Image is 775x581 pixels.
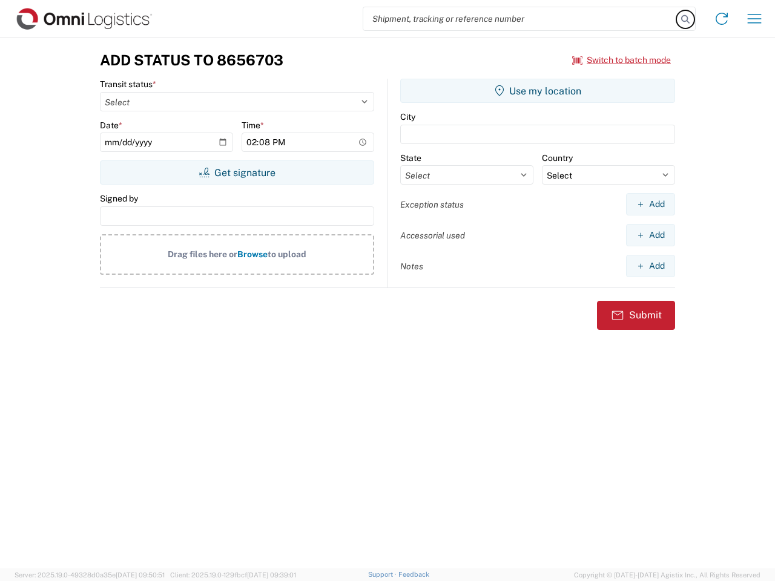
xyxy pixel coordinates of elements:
[15,571,165,579] span: Server: 2025.19.0-49328d0a35e
[363,7,677,30] input: Shipment, tracking or reference number
[100,193,138,204] label: Signed by
[400,111,415,122] label: City
[572,50,671,70] button: Switch to batch mode
[400,230,465,241] label: Accessorial used
[368,571,398,578] a: Support
[168,249,237,259] span: Drag files here or
[170,571,296,579] span: Client: 2025.19.0-129fbcf
[100,160,374,185] button: Get signature
[542,153,573,163] label: Country
[100,79,156,90] label: Transit status
[574,570,760,580] span: Copyright © [DATE]-[DATE] Agistix Inc., All Rights Reserved
[400,199,464,210] label: Exception status
[268,249,306,259] span: to upload
[116,571,165,579] span: [DATE] 09:50:51
[100,120,122,131] label: Date
[626,224,675,246] button: Add
[247,571,296,579] span: [DATE] 09:39:01
[100,51,283,69] h3: Add Status to 8656703
[398,571,429,578] a: Feedback
[400,153,421,163] label: State
[400,261,423,272] label: Notes
[237,249,268,259] span: Browse
[597,301,675,330] button: Submit
[400,79,675,103] button: Use my location
[242,120,264,131] label: Time
[626,193,675,215] button: Add
[626,255,675,277] button: Add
